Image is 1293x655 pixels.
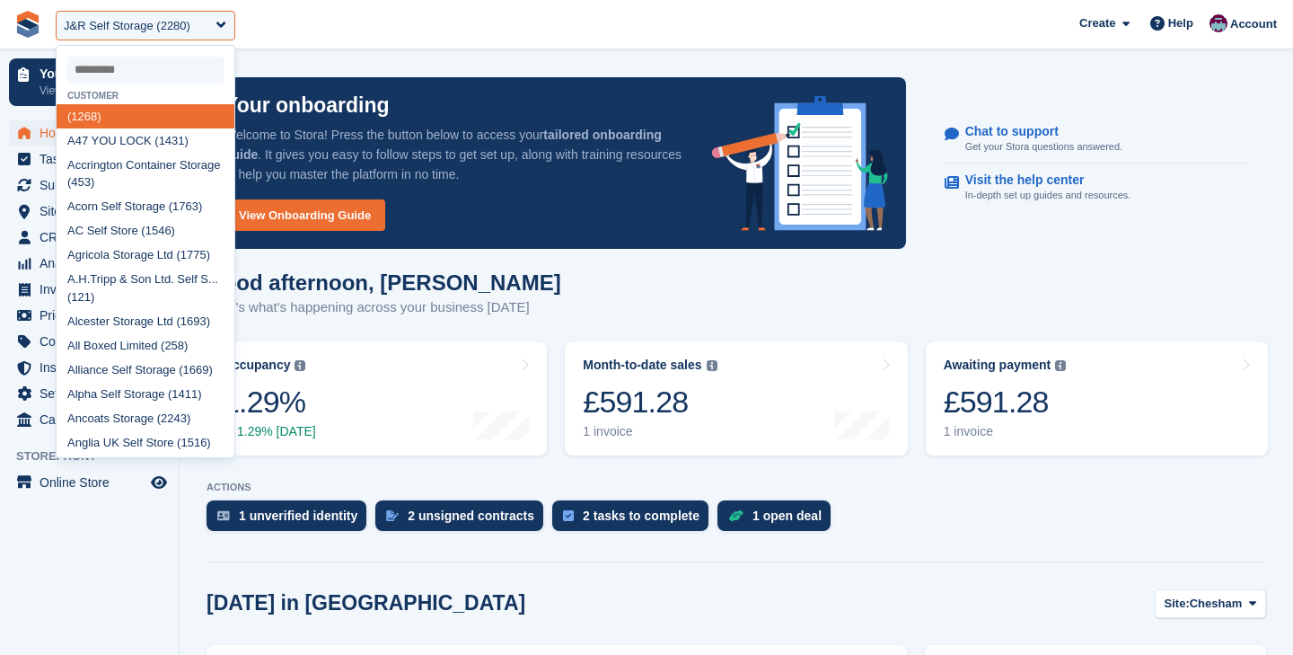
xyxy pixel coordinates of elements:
[965,173,1117,188] p: Visit the help center
[408,509,534,523] div: 2 unsigned contracts
[728,509,743,522] img: deal-1b604bf984904fb50ccaf53a9ad4b4a5d6e5aea283cecdc64d6e3604feb123c2.svg
[9,277,170,302] a: menu
[64,17,190,35] div: J&R Self Storage (2280)
[224,199,385,231] a: View Onboarding Guide
[57,430,234,455] div: Anglia UK Self Store (1516)
[57,243,234,268] div: Agricola Storage Ltd (1775)
[552,500,717,540] a: 2 tasks to complete
[1165,595,1190,613] span: Site:
[1155,589,1266,619] button: Site: Chesham
[563,510,574,521] img: task-75834270c22a3079a89374b754ae025e5fb1db73e45f91037f5363f120a921f8.svg
[40,146,147,172] span: Tasks
[217,510,230,521] img: verify_identity-adf6edd0f0f0b5bbfe63781bf79b02c33cf7c696d77639b501bdc392416b5a36.svg
[583,509,699,523] div: 2 tasks to complete
[40,225,147,250] span: CRM
[1168,14,1193,32] span: Help
[14,11,41,38] img: stora-icon-8386f47178a22dfd0bd8f6a31ec36ba5ce8667c1dd55bd0f319d3a0aa187defe.svg
[223,424,316,439] div: 1.29% [DATE]
[1055,360,1066,371] img: icon-info-grey-7440780725fd019a000dd9b08b2336e03edf1995a4989e88bcd33f0948082b44.svg
[40,83,146,99] p: View next steps
[40,355,147,380] span: Insurance
[386,510,399,521] img: contract_signature_icon-13c848040528278c33f63329250d36e43548de30e8caae1d1a13099fd9432cc5.svg
[207,482,1266,493] p: ACTIONS
[375,500,552,540] a: 2 unsigned contracts
[1079,14,1115,32] span: Create
[207,500,375,540] a: 1 unverified identity
[965,188,1131,203] p: In-depth set up guides and resources.
[9,58,170,106] a: Your onboarding View next steps
[205,341,547,456] a: Occupancy 1.29% 1.29% [DATE]
[223,358,290,373] div: Occupancy
[965,139,1122,155] p: Get your Stora questions answered.
[717,500,840,540] a: 1 open deal
[207,591,525,615] h2: [DATE] in [GEOGRAPHIC_DATA]
[1230,15,1277,33] span: Account
[944,424,1067,439] div: 1 invoice
[9,120,170,146] a: menu
[224,125,683,184] p: Welcome to Stora! Press the button below to access your . It gives you easy to follow steps to ge...
[57,382,234,406] div: Alpha Self Storage (1411)
[57,358,234,382] div: Alliance Self Storage (1669)
[9,355,170,380] a: menu
[57,153,234,195] div: Accrington Container Storage (453)
[926,341,1268,456] a: Awaiting payment £591.28 1 invoice
[57,268,234,310] div: A.H.Tripp & Son Ltd. Self S... (121)
[9,303,170,328] a: menu
[40,303,147,328] span: Pricing
[9,329,170,354] a: menu
[57,195,234,219] div: Acorn Self Storage (1763)
[565,341,907,456] a: Month-to-date sales £591.28 1 invoice
[57,333,234,358] div: All Boxed Limited (258)
[1209,14,1227,32] img: Brian Young
[9,199,170,224] a: menu
[9,225,170,250] a: menu
[40,329,147,354] span: Coupons
[57,91,234,101] div: Customer
[583,384,717,420] div: £591.28
[40,277,147,302] span: Invoices
[752,509,822,523] div: 1 open deal
[583,424,717,439] div: 1 invoice
[57,104,234,128] div: (1268)
[9,146,170,172] a: menu
[57,219,234,243] div: AC Self Store (1546)
[583,358,701,373] div: Month-to-date sales
[9,407,170,432] a: menu
[40,381,147,406] span: Settings
[9,173,170,198] a: menu
[16,447,179,465] span: Storefront
[9,470,170,495] a: menu
[40,173,147,198] span: Subscriptions
[945,164,1249,212] a: Visit the help center In-depth set up guides and resources.
[57,128,234,153] div: A47 YOU LOCK (1431)
[40,67,146,80] p: Your onboarding
[965,124,1108,139] p: Chat to support
[207,297,561,318] p: Here's what's happening across your business [DATE]
[944,358,1051,373] div: Awaiting payment
[207,270,561,295] h1: Good afternoon, [PERSON_NAME]
[9,251,170,276] a: menu
[944,384,1067,420] div: £591.28
[224,95,390,116] p: Your onboarding
[57,309,234,333] div: Alcester Storage Ltd (1693)
[40,120,147,146] span: Home
[712,96,888,231] img: onboarding-info-6c161a55d2c0e0a8cae90662b2fe09162a5109e8cc188191df67fb4f79e88e88.svg
[295,360,305,371] img: icon-info-grey-7440780725fd019a000dd9b08b2336e03edf1995a4989e88bcd33f0948082b44.svg
[1190,595,1243,613] span: Chesham
[40,251,147,276] span: Analytics
[707,360,717,371] img: icon-info-grey-7440780725fd019a000dd9b08b2336e03edf1995a4989e88bcd33f0948082b44.svg
[40,199,147,224] span: Sites
[223,384,316,420] div: 1.29%
[239,509,357,523] div: 1 unverified identity
[148,472,170,493] a: Preview store
[9,381,170,406] a: menu
[40,407,147,432] span: Capital
[945,115,1249,164] a: Chat to support Get your Stora questions answered.
[57,406,234,430] div: Ancoats Storage (2243)
[40,470,147,495] span: Online Store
